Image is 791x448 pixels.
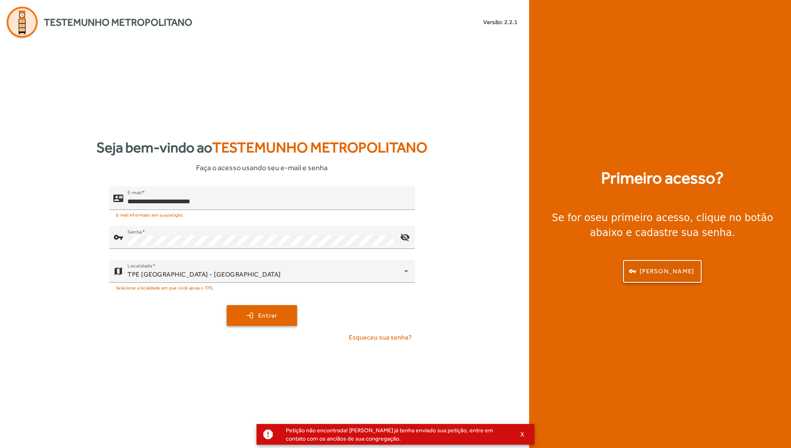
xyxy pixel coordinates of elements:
strong: Primeiro acesso? [601,166,724,190]
button: X [512,431,533,438]
mat-icon: visibility_off [395,227,415,247]
span: Esqueceu sua senha? [349,332,412,342]
span: X [520,431,525,438]
mat-icon: vpn_key [113,232,123,242]
mat-hint: E-mail informado em sua petição. [116,210,184,219]
button: [PERSON_NAME] [623,260,702,283]
mat-label: Localidade [127,263,153,269]
img: Logo Agenda [7,7,38,38]
mat-icon: map [113,266,123,276]
span: Testemunho Metropolitano [212,139,427,156]
strong: seu primeiro acesso [590,212,690,224]
span: Testemunho Metropolitano [44,15,192,30]
span: Entrar [258,311,278,320]
button: Entrar [227,305,297,326]
small: Versão: 2.2.1 [483,18,518,26]
mat-label: E-mail [127,190,142,195]
mat-icon: contact_mail [113,193,123,203]
span: [PERSON_NAME] [640,267,694,276]
mat-label: Senha [127,229,142,235]
span: TPE [GEOGRAPHIC_DATA] - [GEOGRAPHIC_DATA] [127,270,281,278]
strong: Seja bem-vindo ao [96,137,427,159]
div: Se for o , clique no botão abaixo e cadastre sua senha. [539,210,786,240]
div: Petição não encontrada! [PERSON_NAME] já tenha enviado sua petição, entre em contato com os anciã... [279,424,512,444]
mat-hint: Selecione a localidade em que você apoia o TPE. [116,283,214,292]
span: Faça o acesso usando seu e-mail e senha [196,162,328,173]
mat-icon: report [262,428,274,441]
